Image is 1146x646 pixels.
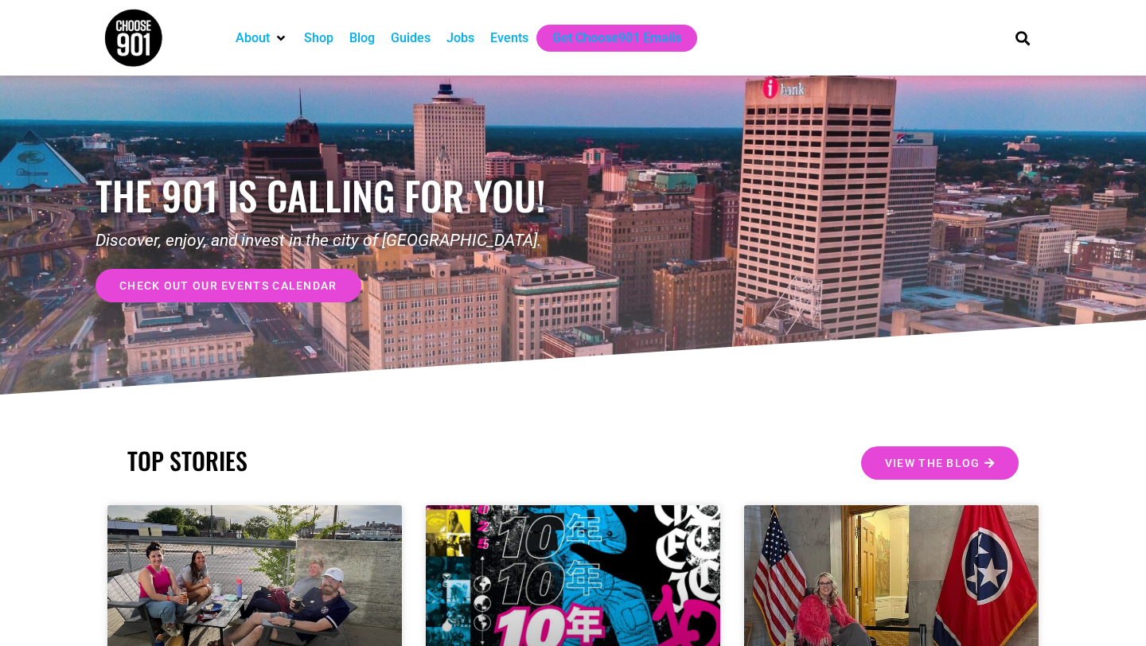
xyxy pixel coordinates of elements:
[490,29,528,48] a: Events
[1010,25,1036,51] div: Search
[349,29,375,48] a: Blog
[391,29,431,48] a: Guides
[95,269,361,302] a: check out our events calendar
[95,228,573,254] p: Discover, enjoy, and invest in the city of [GEOGRAPHIC_DATA].
[95,172,573,219] h1: the 901 is calling for you!
[127,446,565,475] h2: TOP STORIES
[228,25,296,52] div: About
[304,29,333,48] a: Shop
[446,29,474,48] a: Jobs
[552,29,681,48] a: Get Choose901 Emails
[228,25,988,52] nav: Main nav
[119,280,337,291] span: check out our events calendar
[861,446,1019,480] a: View the Blog
[236,29,270,48] a: About
[885,457,980,469] span: View the Blog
